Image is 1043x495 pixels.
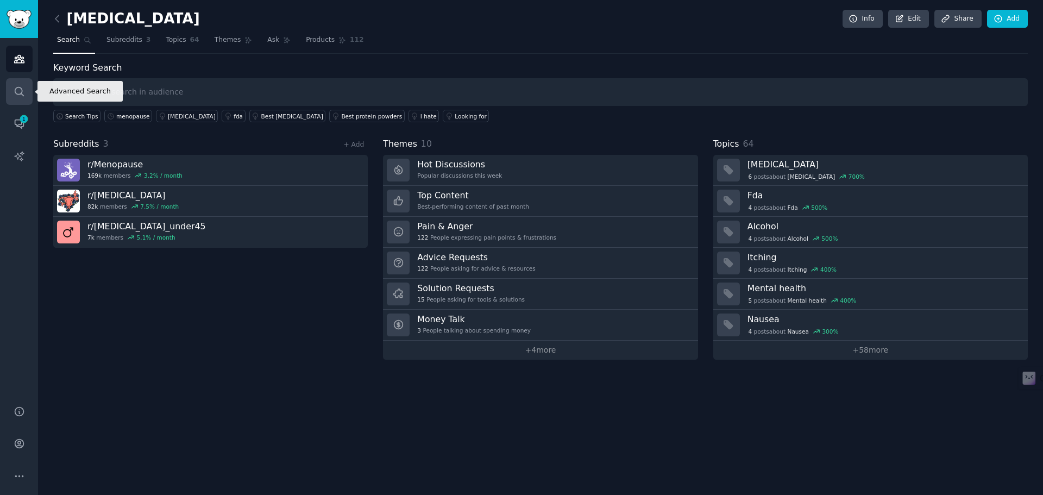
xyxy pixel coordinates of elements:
label: Keyword Search [53,62,122,73]
span: 122 [417,265,428,272]
div: post s about [747,327,840,336]
span: 10 [421,139,432,149]
span: Products [306,35,335,45]
a: [MEDICAL_DATA]6postsabout[MEDICAL_DATA]700% [713,155,1028,186]
img: Menopause [57,159,80,181]
h2: [MEDICAL_DATA] [53,10,200,28]
div: People asking for tools & solutions [417,296,525,303]
div: Best [MEDICAL_DATA] [261,112,323,120]
span: Search [57,35,80,45]
div: post s about [747,172,866,181]
div: 400 % [820,266,837,273]
div: Best-performing content of past month [417,203,529,210]
a: Money Talk3People talking about spending money [383,310,698,341]
a: Looking for [443,110,489,122]
h3: r/ [MEDICAL_DATA]_under45 [87,221,205,232]
div: 500 % [811,204,827,211]
a: Solution Requests15People asking for tools & solutions [383,279,698,310]
div: menopause [116,112,149,120]
div: People talking about spending money [417,327,531,334]
div: People asking for advice & resources [417,265,535,272]
span: Subreddits [106,35,142,45]
a: +58more [713,341,1028,360]
span: 64 [190,35,199,45]
div: Looking for [455,112,487,120]
a: I hate [409,110,439,122]
a: [MEDICAL_DATA] [156,110,218,122]
h3: Pain & Anger [417,221,556,232]
a: Products112 [302,32,367,54]
span: 64 [743,139,753,149]
div: I hate [420,112,437,120]
span: 15 [417,296,424,303]
span: Nausea [788,328,809,335]
span: Fda [788,204,798,211]
a: menopause [104,110,152,122]
a: 1 [6,110,33,137]
div: 400 % [840,297,856,304]
div: members [87,172,183,179]
a: Ask [263,32,294,54]
div: 3.2 % / month [144,172,183,179]
div: post s about [747,265,838,274]
div: post s about [747,296,857,305]
a: Edit [888,10,929,28]
a: Topics64 [162,32,203,54]
div: 5.1 % / month [137,234,175,241]
span: 3 [103,139,109,149]
a: Info [843,10,883,28]
div: post s about [747,203,828,212]
h3: Advice Requests [417,252,535,263]
a: Advice Requests122People asking for advice & resources [383,248,698,279]
h3: Money Talk [417,314,531,325]
div: Popular discussions this week [417,172,502,179]
a: Search [53,32,95,54]
span: Themes [215,35,241,45]
button: Search Tips [53,110,100,122]
span: Itching [788,266,807,273]
h3: Hot Discussions [417,159,502,170]
img: perimenopause_under45 [57,221,80,243]
div: 700 % [849,173,865,180]
h3: Alcohol [747,221,1020,232]
input: Keyword search in audience [53,78,1028,106]
div: [MEDICAL_DATA] [168,112,216,120]
span: 112 [350,35,364,45]
span: Alcohol [788,235,808,242]
a: Mental health5postsaboutMental health400% [713,279,1028,310]
div: 300 % [822,328,838,335]
span: 7k [87,234,95,241]
a: + Add [343,141,364,148]
div: members [87,203,179,210]
span: 122 [417,234,428,241]
span: Ask [267,35,279,45]
a: Nausea4postsaboutNausea300% [713,310,1028,341]
span: 3 [146,35,151,45]
a: Best protein powders [329,110,404,122]
span: 4 [748,328,752,335]
span: Mental health [788,297,827,304]
a: Fda4postsaboutFda500% [713,186,1028,217]
span: 5 [748,297,752,304]
h3: Solution Requests [417,283,525,294]
h3: [MEDICAL_DATA] [747,159,1020,170]
div: Best protein powders [341,112,402,120]
a: +4more [383,341,698,360]
a: Top ContentBest-performing content of past month [383,186,698,217]
h3: Top Content [417,190,529,201]
span: Search Tips [65,112,98,120]
span: Themes [383,137,417,151]
div: post s about [747,234,839,243]
a: Best [MEDICAL_DATA] [249,110,326,122]
div: 7.5 % / month [140,203,179,210]
h3: Nausea [747,314,1020,325]
a: fda [222,110,245,122]
span: 1 [19,115,29,123]
a: r/[MEDICAL_DATA]82kmembers7.5% / month [53,186,368,217]
span: [MEDICAL_DATA] [788,173,835,180]
a: Alcohol4postsaboutAlcohol500% [713,217,1028,248]
span: 169k [87,172,102,179]
div: fda [234,112,243,120]
span: 3 [417,327,421,334]
a: r/[MEDICAL_DATA]_under457kmembers5.1% / month [53,217,368,248]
